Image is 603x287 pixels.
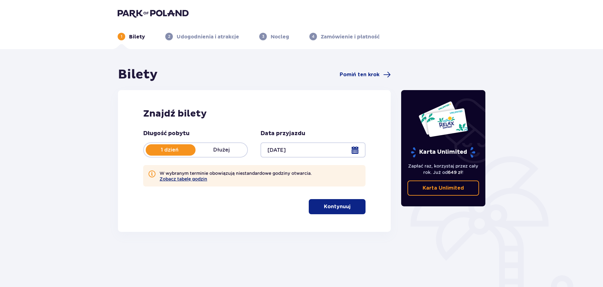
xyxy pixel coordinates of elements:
[177,33,239,40] p: Udogodnienia i atrakcje
[309,199,366,214] button: Kontynuuj
[321,33,380,40] p: Zamówienie i płatność
[259,33,289,40] div: 3Nocleg
[407,181,479,196] a: Karta Unlimited
[261,130,305,137] p: Data przyjazdu
[340,71,391,78] a: Pomiń ten krok
[160,176,207,181] button: Zobacz tabelę godzin
[309,33,380,40] div: 4Zamówienie i płatność
[160,170,312,181] p: W wybranym terminie obowiązują niestandardowe godziny otwarcia.
[196,146,247,153] p: Dłużej
[340,71,379,78] span: Pomiń ten krok
[423,185,464,192] p: Karta Unlimited
[312,34,314,39] p: 4
[271,33,289,40] p: Nocleg
[168,34,170,39] p: 2
[407,163,479,175] p: Zapłać raz, korzystaj przez cały rok. Już od !
[165,33,239,40] div: 2Udogodnienia i atrakcje
[118,9,189,18] img: Park of Poland logo
[324,203,350,210] p: Kontynuuj
[144,146,196,153] p: 1 dzień
[448,170,462,175] span: 649 zł
[410,147,476,158] p: Karta Unlimited
[418,101,468,137] img: Dwie karty całoroczne do Suntago z napisem 'UNLIMITED RELAX', na białym tle z tropikalnymi liśćmi...
[143,108,366,120] h2: Znajdź bilety
[121,34,122,39] p: 1
[129,33,145,40] p: Bilety
[143,130,190,137] p: Długość pobytu
[118,33,145,40] div: 1Bilety
[118,67,158,83] h1: Bilety
[262,34,264,39] p: 3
